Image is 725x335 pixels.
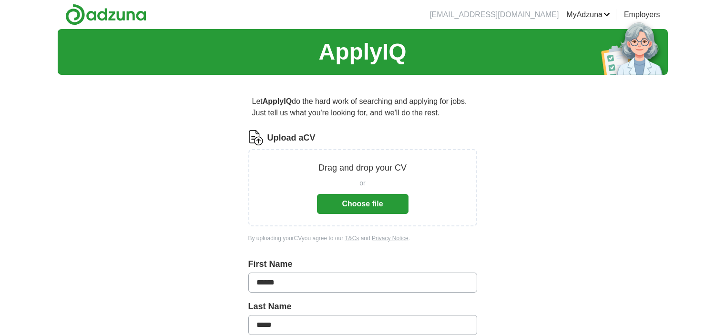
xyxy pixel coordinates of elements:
li: [EMAIL_ADDRESS][DOMAIN_NAME] [429,9,559,20]
label: Last Name [248,300,477,313]
div: By uploading your CV you agree to our and . [248,234,477,243]
img: CV Icon [248,130,264,145]
strong: ApplyIQ [263,97,292,105]
a: Privacy Notice [372,235,408,242]
button: Choose file [317,194,408,214]
img: Adzuna logo [65,4,146,25]
a: Employers [624,9,660,20]
a: T&Cs [345,235,359,242]
p: Let do the hard work of searching and applying for jobs. Just tell us what you're looking for, an... [248,92,477,122]
a: MyAdzuna [566,9,610,20]
label: Upload a CV [267,132,316,144]
p: Drag and drop your CV [318,162,407,174]
h1: ApplyIQ [318,35,406,69]
label: First Name [248,258,477,271]
span: or [359,178,365,188]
